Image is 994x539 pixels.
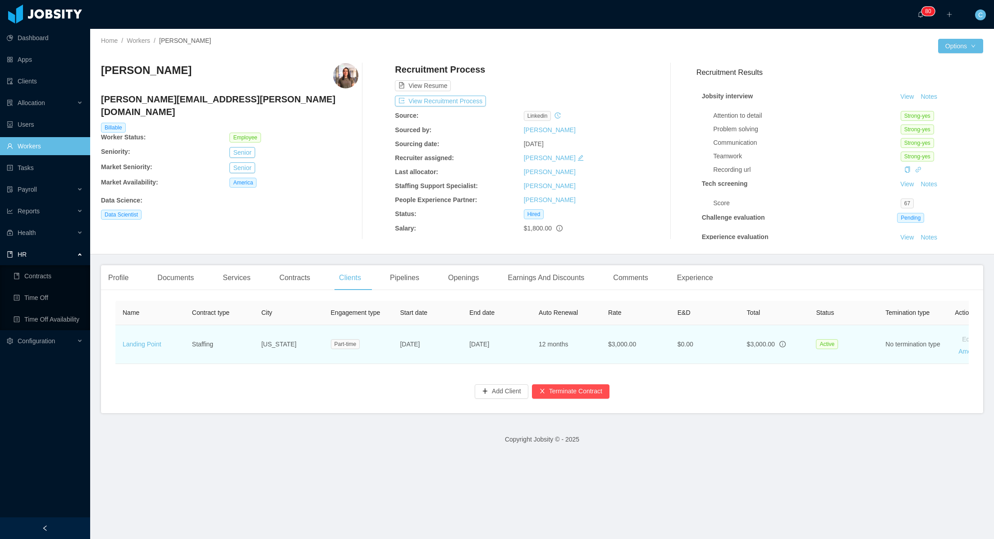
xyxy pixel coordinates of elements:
span: $3,000.00 [747,341,775,348]
b: Staffing Support Specialist: [395,182,478,189]
a: [PERSON_NAME] [524,168,576,175]
span: Actions [955,309,976,316]
button: icon: exportView Recruitment Process [395,96,486,106]
img: e1cfce16-4188-493e-88f7-e56ed22251b0_67e6c2b2c8013-400w.png [333,63,358,88]
div: Experience [670,265,720,290]
div: Contracts [272,265,317,290]
span: Auto Renewal [539,309,578,316]
a: Landing Point [123,341,161,348]
b: Worker Status: [101,134,146,141]
span: [DATE] [400,341,420,348]
i: icon: edit [577,155,584,161]
a: icon: userWorkers [7,137,83,155]
b: Last allocator: [395,168,438,175]
a: icon: auditClients [7,72,83,90]
span: Part-time [331,339,360,349]
b: Sourcing date: [395,140,439,147]
span: 67 [901,198,914,208]
div: Documents [150,265,201,290]
a: Home [101,37,118,44]
b: Recruiter assigned: [395,154,454,161]
span: End date [469,309,495,316]
a: [PERSON_NAME] [524,154,576,161]
span: Payroll [18,186,37,193]
span: Health [18,229,36,236]
td: $3,000.00 [601,325,670,364]
i: icon: setting [7,338,13,344]
div: Problem solving [713,124,901,134]
strong: Challenge evaluation [702,214,765,221]
span: / [121,37,123,44]
span: America [229,178,257,188]
button: Notes [917,232,941,243]
i: icon: bell [917,11,924,18]
td: [US_STATE] [254,325,324,364]
div: Earnings And Discounts [500,265,591,290]
strong: Tech screening [702,180,748,187]
span: C [978,9,983,20]
p: 8 [925,7,928,16]
i: icon: copy [904,166,911,173]
h4: [PERSON_NAME][EMAIL_ADDRESS][PERSON_NAME][DOMAIN_NAME] [101,93,358,118]
span: Temination type [885,309,930,316]
span: $1,800.00 [524,225,552,232]
span: Reports [18,207,40,215]
i: icon: medicine-box [7,230,13,236]
span: Allocation [18,99,45,106]
b: Market Availability: [101,179,158,186]
button: icon: closeTerminate Contract [532,384,609,399]
span: Staffing [192,341,213,348]
button: Optionsicon: down [938,39,983,53]
span: Strong-yes [901,111,934,121]
span: Strong-yes [901,138,934,148]
span: Strong-yes [901,152,934,161]
a: icon: profileTime Off Availability [14,310,83,328]
span: Pending [897,213,924,223]
span: Rate [608,309,622,316]
span: Active [816,339,838,349]
button: icon: plusAdd Client [475,384,528,399]
div: Score [713,198,901,208]
a: View [897,93,917,100]
a: icon: bookContracts [14,267,83,285]
button: Senior [229,162,255,173]
span: Start date [400,309,427,316]
div: Communication [713,138,901,147]
div: Recording url [713,165,901,175]
div: Services [215,265,257,290]
span: Strong-yes [901,124,934,134]
i: icon: book [7,251,13,258]
strong: Experience evaluation [702,233,769,240]
span: Hired [524,209,544,219]
span: Engagement type [331,309,380,316]
a: icon: exportView Recruitment Process [395,97,486,105]
a: icon: appstoreApps [7,51,83,69]
span: [PERSON_NAME] [159,37,211,44]
span: Data Scientist [101,210,142,220]
a: [PERSON_NAME] [524,196,576,203]
span: linkedin [524,111,551,121]
span: [DATE] [469,341,489,348]
b: Salary: [395,225,416,232]
i: icon: line-chart [7,208,13,214]
div: Teamwork [713,152,901,161]
div: Attention to detail [713,111,901,120]
td: 12 months [531,325,601,364]
a: icon: pie-chartDashboard [7,29,83,47]
span: City [261,309,272,316]
button: Senior [229,147,255,158]
i: icon: solution [7,100,13,106]
b: Data Science : [101,197,142,204]
span: info-circle [779,341,786,347]
a: [PERSON_NAME] [524,126,576,134]
i: icon: file-protect [7,186,13,193]
i: icon: plus [946,11,953,18]
a: icon: link [915,166,921,173]
a: View [897,180,917,188]
strong: Jobsity interview [702,92,753,100]
span: Employee [229,133,261,143]
span: / [154,37,156,44]
b: Source: [395,112,418,119]
span: Total [747,309,760,316]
